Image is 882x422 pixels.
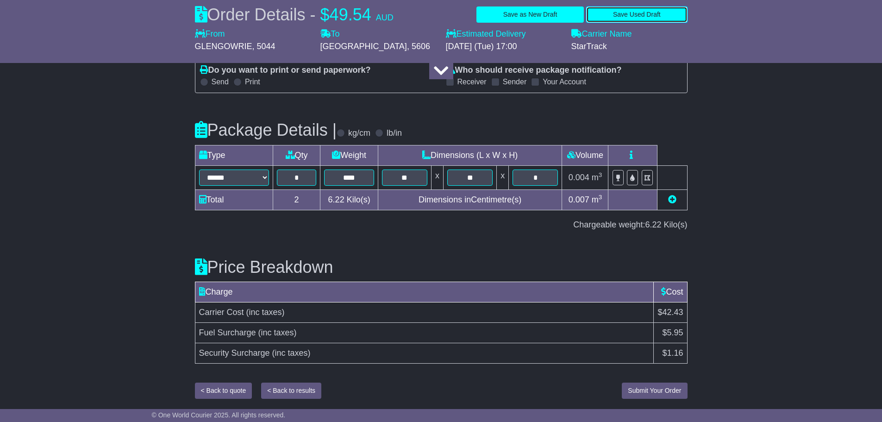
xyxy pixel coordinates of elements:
label: kg/cm [348,128,370,139]
a: Add new item [668,195,676,204]
label: Carrier Name [571,29,632,39]
span: 49.54 [330,5,371,24]
td: Cost [654,282,687,302]
label: To [320,29,340,39]
label: Receiver [457,77,487,86]
span: 6.22 [328,195,344,204]
span: 0.007 [569,195,589,204]
button: Save Used Draft [586,6,687,23]
span: GLENGOWRIE [195,42,252,51]
td: Dimensions in Centimetre(s) [378,189,562,210]
td: Volume [562,145,608,165]
div: [DATE] (Tue) 17:00 [446,42,562,52]
div: Chargeable weight: Kilo(s) [195,220,688,230]
label: lb/in [387,128,402,139]
span: m [592,173,602,182]
span: $ [320,5,330,24]
span: 6.22 [645,220,661,229]
label: Print [245,77,260,86]
label: Sender [503,77,527,86]
div: Order Details - [195,5,394,25]
span: 0.004 [569,173,589,182]
span: $5.95 [662,328,683,337]
button: Submit Your Order [622,383,687,399]
label: Your Account [543,77,586,86]
td: 2 [273,189,320,210]
td: Qty [273,145,320,165]
sup: 3 [599,194,602,201]
button: < Back to results [261,383,321,399]
h3: Package Details | [195,121,337,139]
td: Charge [195,282,654,302]
sup: 3 [599,171,602,178]
td: x [432,165,444,189]
td: Type [195,145,273,165]
span: m [592,195,602,204]
label: Send [212,77,229,86]
span: Carrier Cost [199,308,244,317]
span: Fuel Surcharge [199,328,256,337]
label: From [195,29,225,39]
button: Save as New Draft [476,6,584,23]
span: Security Surcharge [199,348,270,358]
span: , 5044 [252,42,275,51]
label: Do you want to print or send paperwork? [200,65,371,76]
div: StarTrack [571,42,688,52]
span: $42.43 [657,308,683,317]
td: x [497,165,509,189]
span: , 5606 [407,42,430,51]
span: Submit Your Order [628,387,681,394]
td: Total [195,189,273,210]
h3: Price Breakdown [195,258,688,277]
span: (inc taxes) [258,328,297,337]
span: © One World Courier 2025. All rights reserved. [152,411,286,419]
span: AUD [376,13,394,22]
span: [GEOGRAPHIC_DATA] [320,42,407,51]
td: Dimensions (L x W x H) [378,145,562,165]
span: $1.16 [662,348,683,358]
td: Weight [320,145,378,165]
td: Kilo(s) [320,189,378,210]
span: (inc taxes) [246,308,285,317]
label: Estimated Delivery [446,29,562,39]
button: < Back to quote [195,383,252,399]
span: (inc taxes) [272,348,311,358]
